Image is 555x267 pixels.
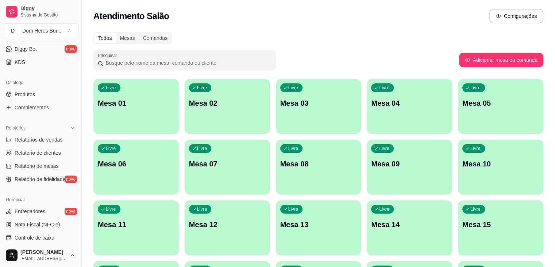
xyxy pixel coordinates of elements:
p: Mesa 09 [371,159,448,169]
p: Mesa 10 [462,159,539,169]
a: Controle de caixa [3,232,78,244]
button: LivreMesa 10 [458,140,543,195]
p: Mesa 14 [371,219,448,230]
a: Relatório de fidelidadenovo [3,173,78,185]
button: LivreMesa 06 [93,140,179,195]
p: Livre [379,146,389,151]
div: Mesas [116,33,139,43]
button: LivreMesa 11 [93,200,179,255]
button: Adicionar mesa ou comanda [459,53,543,67]
span: Produtos [15,91,35,98]
p: Livre [470,206,481,212]
p: Mesa 01 [98,98,174,108]
a: Relatório de mesas [3,160,78,172]
span: Relatório de fidelidade [15,176,65,183]
button: Select a team [3,23,78,38]
p: Mesa 08 [280,159,357,169]
button: LivreMesa 15 [458,200,543,255]
button: Configurações [489,9,543,23]
div: Dom Heros Bur ... [22,27,61,34]
p: Livre [379,85,389,91]
p: Livre [379,206,389,212]
p: Livre [197,206,207,212]
p: Livre [106,85,116,91]
a: Complementos [3,102,78,113]
button: LivreMesa 12 [185,200,270,255]
button: LivreMesa 08 [276,140,361,195]
span: [PERSON_NAME] [20,249,67,256]
a: KDS [3,56,78,68]
button: LivreMesa 13 [276,200,361,255]
p: Livre [470,85,481,91]
p: Mesa 03 [280,98,357,108]
p: Mesa 02 [189,98,266,108]
button: LivreMesa 03 [276,79,361,134]
a: Relatório de clientes [3,147,78,159]
a: Entregadoresnovo [3,206,78,217]
h2: Atendimento Salão [93,10,169,22]
p: Mesa 13 [280,219,357,230]
div: Catálogo [3,77,78,89]
div: Todos [94,33,116,43]
a: DiggySistema de Gestão [3,3,78,20]
p: Mesa 12 [189,219,266,230]
p: Mesa 06 [98,159,174,169]
button: LivreMesa 01 [93,79,179,134]
a: Relatórios de vendas [3,134,78,146]
p: Mesa 04 [371,98,448,108]
span: Sistema de Gestão [20,12,76,18]
span: Diggy [20,5,76,12]
button: LivreMesa 05 [458,79,543,134]
label: Pesquisar [98,52,120,59]
button: LivreMesa 02 [185,79,270,134]
button: LivreMesa 14 [367,200,452,255]
a: Produtos [3,89,78,100]
span: Complementos [15,104,49,111]
button: [PERSON_NAME][EMAIL_ADDRESS][DOMAIN_NAME] [3,247,78,264]
p: Livre [288,206,298,212]
button: LivreMesa 04 [367,79,452,134]
p: Livre [197,146,207,151]
p: Mesa 05 [462,98,539,108]
p: Mesa 11 [98,219,174,230]
p: Livre [288,85,298,91]
p: Mesa 15 [462,219,539,230]
span: D [9,27,16,34]
span: Nota Fiscal (NFC-e) [15,221,60,228]
div: Gerenciar [3,194,78,206]
a: Diggy Botnovo [3,43,78,55]
span: [EMAIL_ADDRESS][DOMAIN_NAME] [20,256,67,262]
p: Livre [470,146,481,151]
span: Relatório de clientes [15,149,61,157]
p: Livre [197,85,207,91]
p: Livre [106,146,116,151]
span: Relatório de mesas [15,162,59,170]
div: Comandas [139,33,172,43]
span: Diggy Bot [15,45,37,53]
span: Relatórios de vendas [15,136,63,143]
span: Controle de caixa [15,234,54,241]
span: Relatórios [6,125,26,131]
span: Entregadores [15,208,45,215]
input: Pesquisar [103,59,271,67]
p: Livre [106,206,116,212]
p: Mesa 07 [189,159,266,169]
p: Livre [288,146,298,151]
button: LivreMesa 07 [185,140,270,195]
button: LivreMesa 09 [367,140,452,195]
span: KDS [15,59,25,66]
a: Nota Fiscal (NFC-e) [3,219,78,230]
